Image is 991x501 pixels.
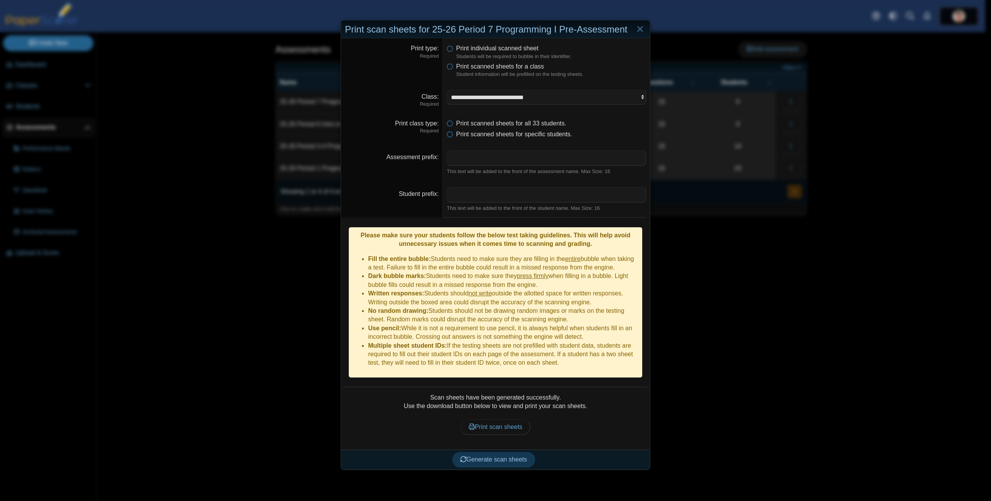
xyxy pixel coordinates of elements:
dfn: Required [345,101,439,108]
span: Print scanned sheets for a class [456,63,544,70]
b: Multiple sheet student IDs: [368,342,447,349]
span: Print scan sheets [469,424,523,430]
b: Use pencil: [368,325,401,331]
li: Students should outside the allotted space for written responses. Writing outside the boxed area ... [368,289,638,307]
u: not write [468,290,492,297]
span: Print scanned sheets for all 33 students. [456,120,566,127]
label: Print class type [395,120,439,127]
label: Student prefix [399,190,439,197]
span: Generate scan sheets [460,456,527,463]
dfn: Students will be required to bubble in their identifier. [456,53,646,60]
a: Print scan sheets [461,419,531,435]
dfn: Required [345,128,439,134]
b: No random drawing: [368,307,429,314]
div: This text will be added to the front of the student name. Max Size: 16 [447,205,646,212]
b: Please make sure your students follow the below test taking guidelines. This will help avoid unne... [360,232,630,247]
button: Generate scan sheets [452,452,535,467]
b: Written responses: [368,290,424,297]
li: Students need to make sure they are filling in the bubble when taking a test. Failure to fill in ... [368,255,638,272]
a: Close [634,23,646,36]
label: Assessment prefix [386,154,439,160]
u: entire [565,256,581,262]
div: Print scan sheets for 25-26 Period 7 Programming I Pre-Assessment [341,21,650,39]
dfn: Student information will be prefilled on the testing sheets. [456,71,646,78]
label: Class [422,93,439,100]
u: press firmly [517,273,549,279]
b: Dark bubble marks: [368,273,426,279]
dfn: Required [345,53,439,60]
li: If the testing sheets are not prefilled with student data, students are required to fill out thei... [368,341,638,367]
span: Print scanned sheets for specific students. [456,131,572,137]
li: Students need to make sure they when filling in a bubble. Light bubble fills could result in a mi... [368,272,638,289]
span: Print individual scanned sheet [456,45,538,51]
div: This text will be added to the front of the assessment name. Max Size: 16 [447,168,646,175]
li: While it is not a requirement to use pencil, it is always helpful when students fill in an incorr... [368,324,638,341]
div: Scan sheets have been generated successfully. Use the download button below to view and print you... [345,393,646,444]
label: Print type [411,45,439,51]
li: Students should not be drawing random images or marks on the testing sheet. Random marks could di... [368,307,638,324]
b: Fill the entire bubble: [368,256,431,262]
